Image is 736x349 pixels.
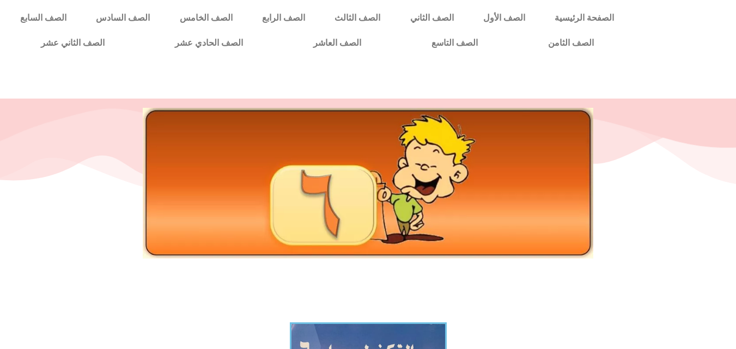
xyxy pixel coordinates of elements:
[81,5,165,30] a: الصف السادس
[469,5,540,30] a: الصف الأول
[5,5,81,30] a: الصف السابع
[247,5,320,30] a: الصف الرابع
[5,30,139,56] a: الصف الثاني عشر
[139,30,278,56] a: الصف الحادي عشر
[320,5,395,30] a: الصف الثالث
[165,5,247,30] a: الصف الخامس
[396,5,469,30] a: الصف الثاني
[396,30,513,56] a: الصف التاسع
[513,30,629,56] a: الصف الثامن
[278,30,396,56] a: الصف العاشر
[540,5,629,30] a: الصفحة الرئيسية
